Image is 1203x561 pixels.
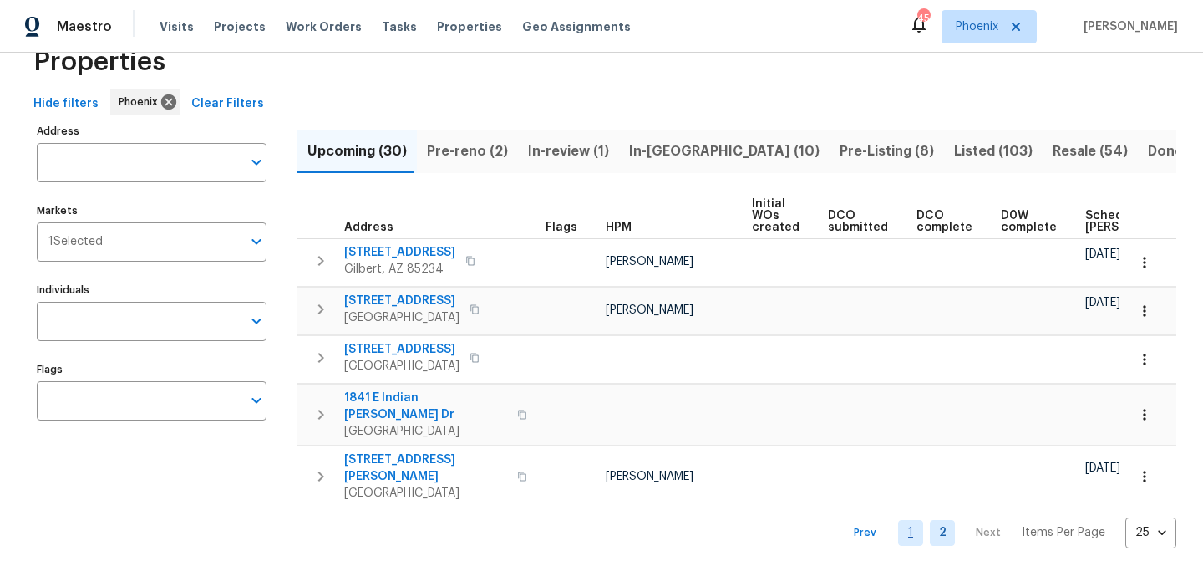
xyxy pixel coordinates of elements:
[629,140,820,163] span: In-[GEOGRAPHIC_DATA] (10)
[191,94,264,115] span: Clear Filters
[33,94,99,115] span: Hide filters
[838,518,1176,548] nav: Pagination Navigation
[1085,462,1120,474] span: [DATE]
[344,222,393,233] span: Address
[185,89,271,120] button: Clear Filters
[344,358,459,375] span: [GEOGRAPHIC_DATA]
[930,520,955,546] a: Goto page 2
[1125,511,1176,554] div: 25
[522,18,631,35] span: Geo Assignments
[427,140,508,163] span: Pre-reno (2)
[1001,210,1057,233] span: D0W complete
[606,304,693,316] span: [PERSON_NAME]
[245,230,268,253] button: Open
[606,256,693,268] span: [PERSON_NAME]
[48,235,103,249] span: 1 Selected
[956,18,998,35] span: Phoenix
[37,365,266,375] label: Flags
[344,451,507,485] span: [STREET_ADDRESS][PERSON_NAME]
[1085,297,1120,309] span: [DATE]
[344,485,507,502] span: [GEOGRAPHIC_DATA]
[1077,18,1178,35] span: [PERSON_NAME]
[382,21,417,33] span: Tasks
[752,198,799,233] span: Initial WOs created
[33,54,165,70] span: Properties
[917,10,929,27] div: 45
[307,140,407,163] span: Upcoming (30)
[286,18,362,35] span: Work Orders
[119,94,165,110] span: Phoenix
[916,210,972,233] span: DCO complete
[344,309,459,326] span: [GEOGRAPHIC_DATA]
[344,261,455,278] span: Gilbert, AZ 85234
[37,285,266,295] label: Individuals
[838,521,891,545] button: Prev
[344,244,455,261] span: [STREET_ADDRESS]
[1022,524,1105,541] p: Items Per Page
[606,471,693,482] span: [PERSON_NAME]
[606,222,632,233] span: HPM
[37,206,266,216] label: Markets
[344,390,507,423] span: 1841 E Indian [PERSON_NAME] Dr
[1085,210,1180,233] span: Scheduled [PERSON_NAME]
[245,389,268,412] button: Open
[245,309,268,333] button: Open
[214,18,266,35] span: Projects
[840,140,934,163] span: Pre-Listing (8)
[344,341,459,358] span: [STREET_ADDRESS]
[110,89,180,115] div: Phoenix
[1053,140,1128,163] span: Resale (54)
[344,423,507,440] span: [GEOGRAPHIC_DATA]
[27,89,105,120] button: Hide filters
[437,18,502,35] span: Properties
[546,222,577,233] span: Flags
[57,18,112,35] span: Maestro
[828,210,888,233] span: DCO submitted
[245,150,268,174] button: Open
[528,140,609,163] span: In-review (1)
[1085,248,1120,260] span: [DATE]
[37,126,266,136] label: Address
[344,293,459,309] span: [STREET_ADDRESS]
[954,140,1033,163] span: Listed (103)
[160,18,194,35] span: Visits
[898,520,923,546] a: Goto page 1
